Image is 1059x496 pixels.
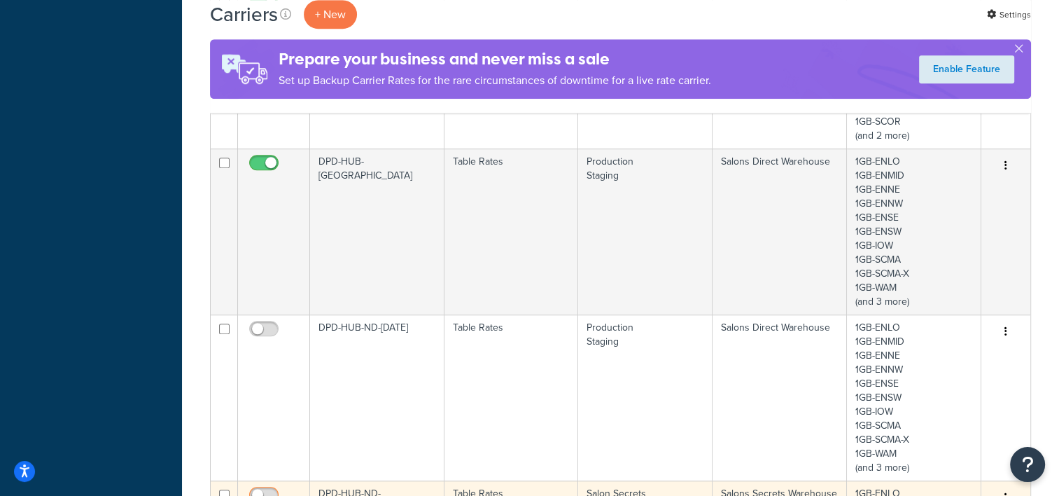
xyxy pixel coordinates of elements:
td: Salons Direct Warehouse [713,315,847,481]
td: Production Staging [578,149,713,315]
p: Set up Backup Carrier Rates for the rare circumstances of downtime for a live rate carrier. [279,71,711,90]
td: Table Rates [444,315,579,481]
td: Table Rates [444,149,579,315]
h4: Prepare your business and never miss a sale [279,48,711,71]
td: DPD-HUB-[GEOGRAPHIC_DATA] [310,149,444,315]
img: ad-rules-rateshop-fe6ec290ccb7230408bd80ed9643f0289d75e0ffd9eb532fc0e269fcd187b520.png [210,39,279,99]
h1: Carriers [210,1,278,28]
button: Open Resource Center [1010,447,1045,482]
td: 1GB-ENLO 1GB-ENMID 1GB-ENNE 1GB-ENNW 1GB-ENSE 1GB-ENSW 1GB-IOW 1GB-SCMA 1GB-SCMA-X 1GB-WAM (and 3... [847,149,981,315]
td: Salons Direct Warehouse [713,149,847,315]
td: Production Staging [578,315,713,481]
a: Enable Feature [919,55,1014,83]
a: Settings [987,5,1031,25]
td: DPD-HUB-ND-[DATE] [310,315,444,481]
td: 1GB-ENLO 1GB-ENMID 1GB-ENNE 1GB-ENNW 1GB-ENSE 1GB-ENSW 1GB-IOW 1GB-SCMA 1GB-SCMA-X 1GB-WAM (and 3... [847,315,981,481]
